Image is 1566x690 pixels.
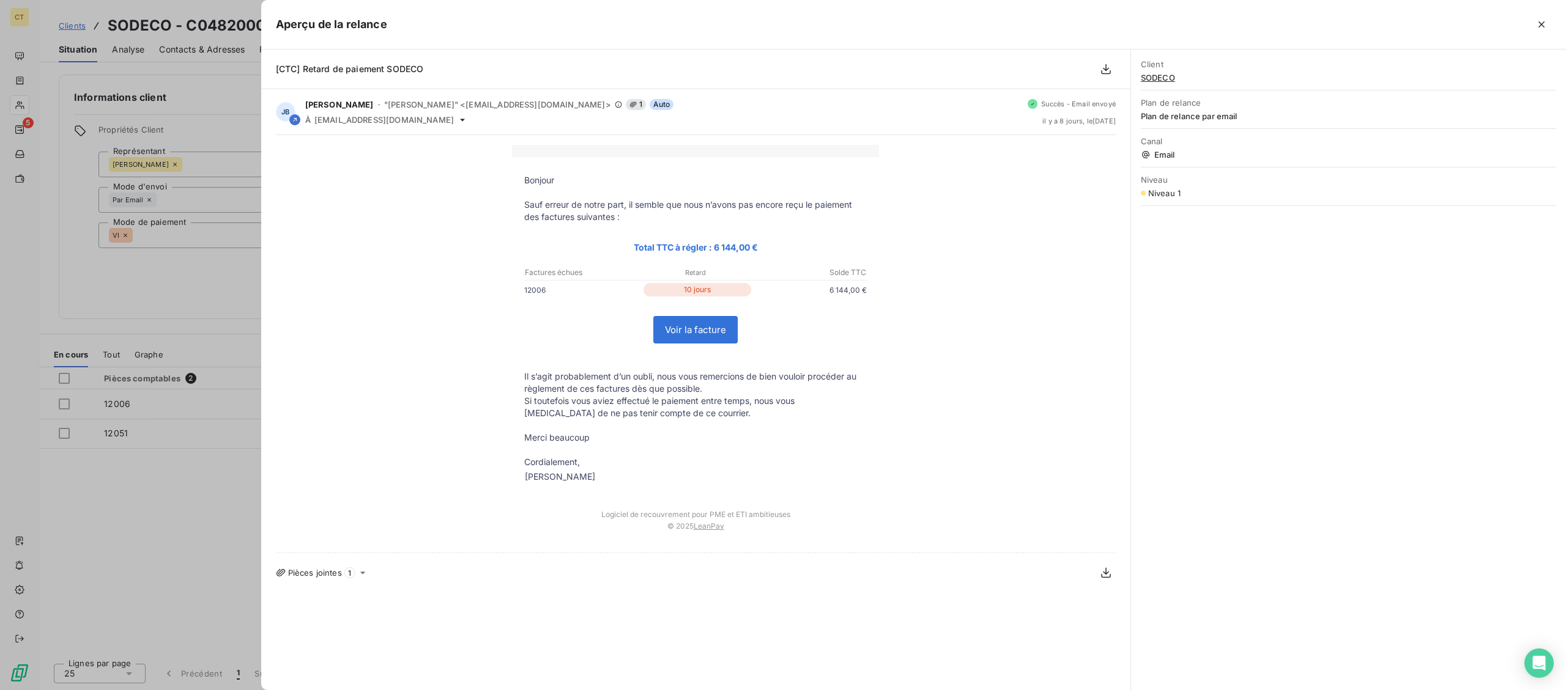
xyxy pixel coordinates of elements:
span: Niveau 1 [1148,188,1181,198]
p: Solde TTC [754,267,867,278]
p: Retard [639,267,752,278]
span: - [377,101,380,108]
span: 1 [344,567,355,578]
td: © 2025 [512,519,879,543]
p: Cordialement, [524,456,867,468]
span: Pièces jointes [288,568,342,578]
div: [PERSON_NAME] [525,471,595,483]
a: LeanPay [694,521,724,530]
span: Succès - Email envoyé [1041,100,1116,108]
p: Il s’agit probablement d’un oubli, nous vous remercions de bien vouloir procéder au règlement de ... [524,370,867,395]
span: SODECO [1141,73,1556,83]
div: JB [276,102,295,122]
span: Plan de relance par email [1141,111,1556,121]
span: Niveau [1141,175,1556,185]
a: Voir la facture [654,317,737,343]
h5: Aperçu de la relance [276,16,387,33]
span: [CTC] Retard de paiement SODECO [276,64,424,74]
span: "[PERSON_NAME]" <[EMAIL_ADDRESS][DOMAIN_NAME]> [384,100,611,109]
span: À [305,115,311,125]
p: Merci beaucoup [524,431,867,444]
span: Plan de relance [1141,98,1556,108]
span: Email [1141,150,1556,160]
span: il y a 8 jours , le [DATE] [1042,117,1116,125]
p: Factures échues [525,267,638,278]
td: Logiciel de recouvrement pour PME et ETI ambitieuses [512,497,879,519]
span: Canal [1141,136,1556,146]
p: 12006 [524,284,640,296]
p: 10 jours [644,283,752,296]
p: Sauf erreur de notre part, il semble que nous n’avons pas encore reçu le paiement des factures su... [524,199,867,223]
span: 1 [626,99,646,110]
span: [EMAIL_ADDRESS][DOMAIN_NAME] [314,115,454,125]
span: Client [1141,59,1556,69]
p: Si toutefois vous aviez effectué le paiement entre temps, nous vous [MEDICAL_DATA] de ne pas teni... [524,395,867,419]
p: Bonjour [524,174,867,186]
span: [PERSON_NAME] [305,100,374,109]
p: Total TTC à régler : 6 144,00 € [524,240,867,254]
p: 6 144,00 € [754,284,867,296]
span: Auto [650,99,674,110]
div: Open Intercom Messenger [1524,648,1554,678]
